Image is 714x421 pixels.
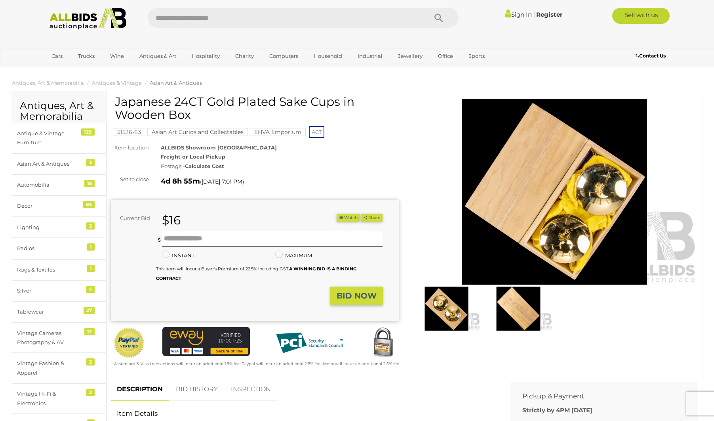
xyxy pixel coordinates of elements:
[17,201,82,210] div: Decor
[86,222,95,230] div: 2
[86,286,95,293] div: 4
[86,358,95,366] div: 2
[105,50,129,63] a: Wine
[275,251,312,260] label: MAXIMUM
[463,50,490,63] a: Sports
[411,99,699,285] img: Japanese 24CT Gold Plated Sake Cups in Wooden Box
[86,389,95,396] div: 2
[17,223,82,232] div: Lighting
[161,153,225,160] strong: Freight or Local Pickup
[17,307,82,316] div: Tablewear
[105,175,155,184] div: Set to close
[161,162,398,171] div: Postage -
[433,50,458,63] a: Office
[46,50,68,63] a: Cars
[12,323,107,353] a: Vintage Cameras, Photography & AV 21
[17,329,82,347] div: Vintage Cameras, Photography & AV
[12,259,107,280] a: Rugs & Textiles 1
[309,126,324,138] span: ACT
[337,214,360,222] li: Watch this item
[337,214,360,222] button: Watch
[73,50,100,63] a: Trucks
[17,129,82,147] div: Antique & Vintage Furniture
[264,50,303,63] a: Computers
[162,327,250,356] img: eWAY Payment Gateway
[81,128,95,136] div: 129
[337,291,377,300] strong: BID NOW
[270,327,349,359] img: PCI DSS compliant
[522,406,592,414] b: Strictly by 4PM [DATE]
[308,50,347,63] a: Household
[17,159,82,168] div: Asian Art & Antiques
[17,286,82,295] div: Silver
[393,50,428,63] a: Jewellery
[12,383,107,414] a: Vintage Hi-Fi & Electronics 2
[17,265,82,274] div: Rugs & Textiles
[111,361,400,366] small: Mastercard & Visa transactions will incur an additional 1.9% fee. Paypal will incur an additional...
[84,180,95,187] div: 15
[156,266,356,281] small: This Item will incur a Buyer's Premium of 22.5% including GST.
[134,50,181,63] a: Antiques & Art
[46,63,113,76] a: [GEOGRAPHIC_DATA]
[522,392,674,400] h2: Pickup & Payment
[17,180,82,189] div: Automobilia
[505,11,532,18] a: Sign In
[250,128,306,136] mark: EHVA Emporium
[156,266,356,281] b: A WINNING BID IS A BINDING CONTRACT
[12,174,107,195] a: Automobilia 15
[147,128,248,136] mark: Asian Art Curios and Collectables
[92,80,142,86] a: Antiques & Vintage
[12,353,107,383] a: Vintage Fashion & Apparel 2
[12,301,107,322] a: Tablewear 27
[536,11,562,18] a: Register
[162,213,181,228] strong: $16
[17,389,82,408] div: Vintage Hi-Fi & Electronics
[170,378,224,401] a: BID HISTORY
[87,265,95,272] div: 1
[87,243,95,251] div: 1
[161,177,200,186] strong: 4d 8h 55m
[187,50,225,63] a: Hospitality
[636,52,668,60] a: Contact Us
[86,159,95,166] div: 3
[413,287,481,331] img: Japanese 24CT Gold Plated Sake Cups in Wooden Box
[367,327,399,359] img: Secured by Rapid SSL
[150,80,202,86] a: Asian Art & Antiques
[12,280,107,301] a: Silver 4
[111,378,169,401] a: DESCRIPTION
[361,214,383,222] button: Share
[230,50,259,63] a: Charity
[352,50,388,63] a: Industrial
[161,144,277,151] strong: ALLBIDS Showroom [GEOGRAPHIC_DATA]
[17,359,82,377] div: Vintage Fashion & Apparel
[12,80,84,86] a: Antiques, Art & Memorabilia
[330,287,383,305] button: BID NOW
[113,327,145,359] img: Official PayPal Seal
[17,244,82,253] div: Radios
[202,178,242,185] span: [DATE] 7:01 PM
[111,214,156,223] div: Current Bid
[12,217,107,238] a: Lighting 2
[113,128,145,136] mark: 51536-63
[484,287,552,331] img: Japanese 24CT Gold Plated Sake Cups in Wooden Box
[419,8,459,28] button: Search
[612,8,670,24] a: Sell with us
[533,10,535,19] span: |
[200,178,244,185] span: ( )
[115,95,397,121] h1: Japanese 24CT Gold Plated Sake Cups in Wooden Box
[12,195,107,216] a: Decor 93
[12,238,107,259] a: Radios 1
[84,307,95,314] div: 27
[636,53,666,59] b: Contact Us
[12,123,107,153] a: Antique & Vintage Furniture 129
[162,251,194,260] label: INSTANT
[83,201,95,208] div: 93
[12,153,107,174] a: Asian Art & Antiques 3
[147,129,248,135] a: Asian Art Curios and Collectables
[185,163,224,169] strong: Calculate Cost
[113,129,145,135] a: 51536-63
[225,378,277,401] a: INSPECTION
